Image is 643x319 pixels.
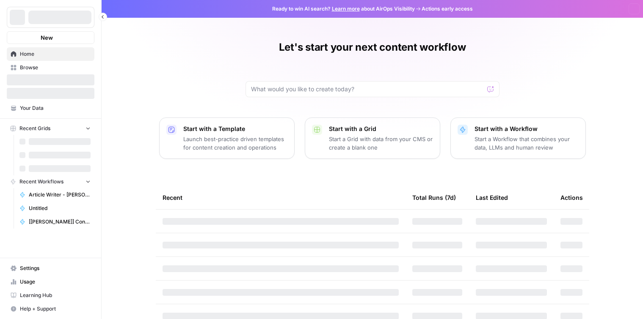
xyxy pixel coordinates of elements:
[29,204,91,212] span: Untitled
[159,117,295,159] button: Start with a TemplateLaunch best-practice driven templates for content creation and operations
[20,278,91,286] span: Usage
[7,122,94,135] button: Recent Grids
[41,33,53,42] span: New
[7,61,94,74] a: Browse
[476,186,508,209] div: Last Edited
[183,135,287,152] p: Launch best-practice driven templates for content creation and operations
[163,186,399,209] div: Recent
[19,125,50,132] span: Recent Grids
[16,202,94,215] a: Untitled
[20,292,91,299] span: Learning Hub
[16,215,94,229] a: [[PERSON_NAME]] Content to Google Docs
[422,5,473,13] span: Actions early access
[20,264,91,272] span: Settings
[7,47,94,61] a: Home
[450,117,586,159] button: Start with a WorkflowStart a Workflow that combines your data, LLMs and human review
[16,188,94,202] a: Article Writer - [PERSON_NAME] Version
[20,305,91,313] span: Help + Support
[7,31,94,44] button: New
[475,135,579,152] p: Start a Workflow that combines your data, LLMs and human review
[305,117,440,159] button: Start with a GridStart a Grid with data from your CMS or create a blank one
[560,186,583,209] div: Actions
[29,218,91,226] span: [[PERSON_NAME]] Content to Google Docs
[279,41,466,54] h1: Let's start your next content workflow
[7,289,94,302] a: Learning Hub
[183,125,287,133] p: Start with a Template
[7,302,94,316] button: Help + Support
[7,262,94,275] a: Settings
[20,104,91,112] span: Your Data
[251,85,484,93] input: What would you like to create today?
[19,178,63,185] span: Recent Workflows
[332,5,360,12] a: Learn more
[20,64,91,71] span: Browse
[7,175,94,188] button: Recent Workflows
[475,125,579,133] p: Start with a Workflow
[7,275,94,289] a: Usage
[20,50,91,58] span: Home
[7,101,94,115] a: Your Data
[272,5,415,13] span: Ready to win AI search? about AirOps Visibility
[29,191,91,199] span: Article Writer - [PERSON_NAME] Version
[329,125,433,133] p: Start with a Grid
[329,135,433,152] p: Start a Grid with data from your CMS or create a blank one
[412,186,456,209] div: Total Runs (7d)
